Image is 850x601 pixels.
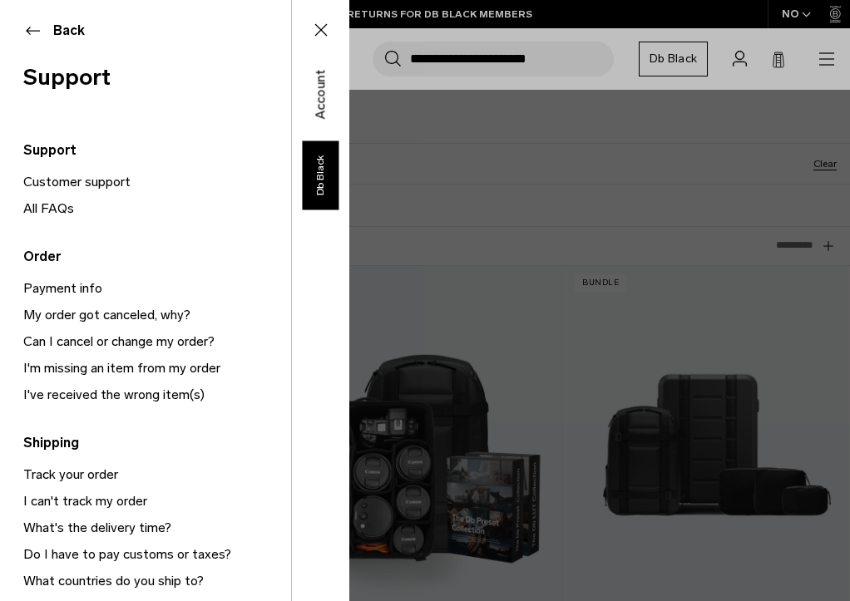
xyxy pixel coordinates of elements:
a: Db Black [302,140,339,209]
a: I've received the wrong item(s) [23,382,291,408]
a: What's the delivery time? [23,515,291,541]
a: All FAQs [23,195,291,222]
a: I can't track my order [23,488,291,515]
a: Can I cancel or change my order? [23,328,291,355]
a: Account [304,84,339,104]
a: Payment info [23,275,291,302]
span: Support [23,140,291,160]
a: My order got canceled, why? [23,302,291,328]
a: I'm missing an item from my order [23,355,291,382]
span: Order [23,247,291,267]
a: What countries do you ship to? [23,568,291,594]
span: Support [23,61,268,95]
button: Back [23,21,268,41]
span: Shipping [23,433,291,453]
a: Customer support [23,169,291,195]
span: Account [311,69,331,120]
a: Track your order [23,461,291,488]
a: Do I have to pay customs or taxes? [23,541,291,568]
